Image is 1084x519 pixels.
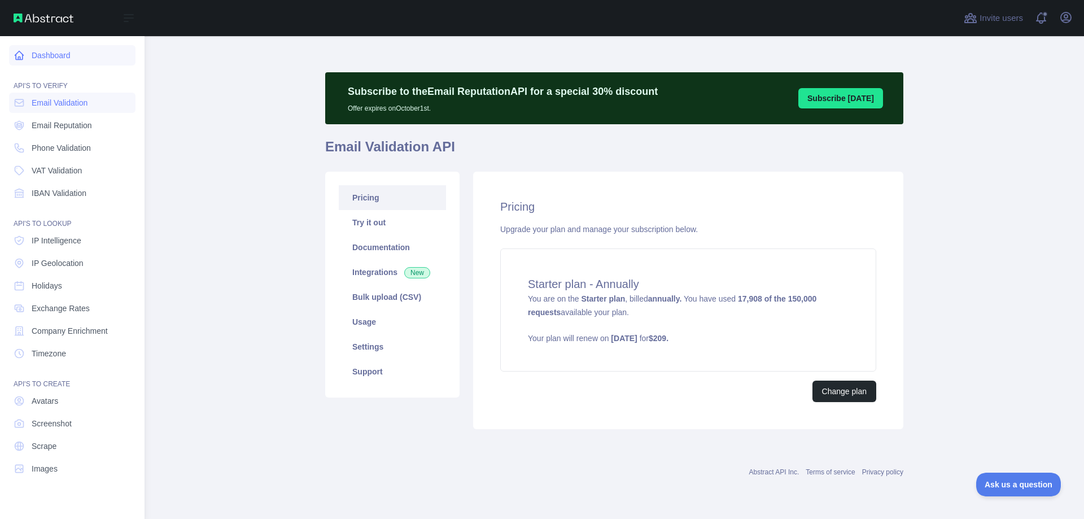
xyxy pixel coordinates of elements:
a: Email Reputation [9,115,135,136]
a: Exchange Rates [9,298,135,319]
iframe: Toggle Customer Support [976,473,1061,496]
a: Settings [339,334,446,359]
span: Avatars [32,395,58,407]
div: API'S TO LOOKUP [9,206,135,228]
a: Documentation [339,235,446,260]
p: Subscribe to the Email Reputation API for a special 30 % discount [348,84,658,99]
span: Screenshot [32,418,72,429]
strong: annually. [648,294,682,303]
a: Bulk upload (CSV) [339,285,446,309]
a: IP Intelligence [9,230,135,251]
p: Your plan will renew on for [528,333,849,344]
a: Email Validation [9,93,135,113]
span: Holidays [32,280,62,291]
a: Usage [339,309,446,334]
h4: Starter plan - Annually [528,276,849,292]
a: Scrape [9,436,135,456]
a: Pricing [339,185,446,210]
a: Holidays [9,276,135,296]
a: Privacy policy [862,468,903,476]
strong: $ 209 . [649,334,668,343]
span: IP Intelligence [32,235,81,246]
span: Images [32,463,58,474]
strong: Starter plan [581,294,625,303]
a: IP Geolocation [9,253,135,273]
a: Company Enrichment [9,321,135,341]
span: New [404,267,430,278]
span: Email Reputation [32,120,92,131]
h2: Pricing [500,199,876,215]
span: IP Geolocation [32,258,84,269]
a: Terms of service [806,468,855,476]
a: Timezone [9,343,135,364]
span: Scrape [32,441,56,452]
a: Integrations New [339,260,446,285]
div: Upgrade your plan and manage your subscription below. [500,224,876,235]
span: Phone Validation [32,142,91,154]
a: Dashboard [9,45,135,66]
span: Email Validation [32,97,88,108]
a: VAT Validation [9,160,135,181]
h1: Email Validation API [325,138,903,165]
a: Avatars [9,391,135,411]
strong: [DATE] [611,334,637,343]
button: Invite users [961,9,1025,27]
span: Timezone [32,348,66,359]
a: Abstract API Inc. [749,468,799,476]
a: Screenshot [9,413,135,434]
a: Images [9,459,135,479]
span: IBAN Validation [32,187,86,199]
button: Subscribe [DATE] [798,88,883,108]
a: Try it out [339,210,446,235]
a: Support [339,359,446,384]
span: Company Enrichment [32,325,108,337]
div: API'S TO VERIFY [9,68,135,90]
button: Change plan [812,381,876,402]
a: IBAN Validation [9,183,135,203]
span: VAT Validation [32,165,82,176]
img: Abstract API [14,14,73,23]
span: Exchange Rates [32,303,90,314]
span: You are on the , billed You have used available your plan. [528,294,849,344]
div: API'S TO CREATE [9,366,135,389]
a: Phone Validation [9,138,135,158]
span: Invite users [980,12,1023,25]
p: Offer expires on October 1st. [348,99,658,113]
